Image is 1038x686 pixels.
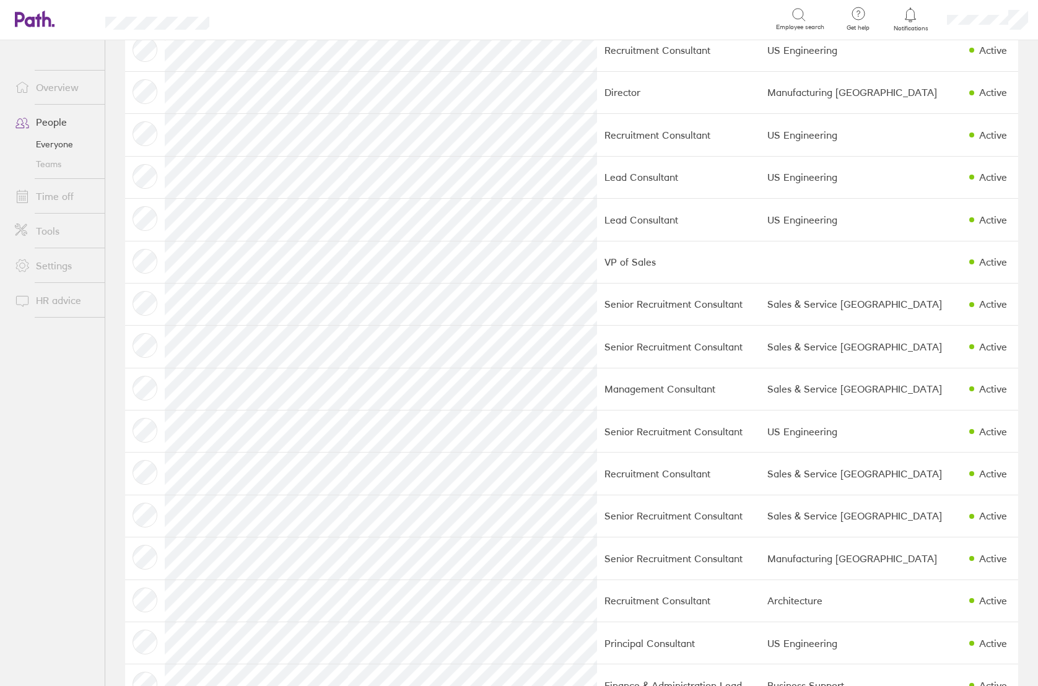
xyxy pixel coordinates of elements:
div: Search [243,13,274,24]
div: Active [979,129,1007,141]
td: US Engineering [760,622,962,664]
td: VP of Sales [597,241,760,283]
td: Senior Recruitment Consultant [597,410,760,453]
td: Director [597,71,760,113]
td: Manufacturing [GEOGRAPHIC_DATA] [760,537,962,580]
td: Recruitment Consultant [597,29,760,71]
div: Active [979,510,1007,521]
a: Teams [5,154,105,174]
td: Recruitment Consultant [597,453,760,495]
td: US Engineering [760,410,962,453]
td: Recruitment Consultant [597,580,760,622]
div: Active [979,383,1007,394]
div: Active [979,426,1007,437]
span: Employee search [776,24,824,31]
td: US Engineering [760,156,962,198]
td: US Engineering [760,114,962,156]
td: Lead Consultant [597,156,760,198]
span: Notifications [891,25,931,32]
td: Sales & Service [GEOGRAPHIC_DATA] [760,368,962,410]
td: US Engineering [760,199,962,241]
td: Lead Consultant [597,199,760,241]
div: Active [979,256,1007,267]
td: US Engineering [760,29,962,71]
td: Management Consultant [597,368,760,410]
td: Sales & Service [GEOGRAPHIC_DATA] [760,326,962,368]
a: Everyone [5,134,105,154]
td: Senior Recruitment Consultant [597,283,760,325]
a: Settings [5,253,105,278]
a: Tools [5,219,105,243]
div: Active [979,341,1007,352]
td: Sales & Service [GEOGRAPHIC_DATA] [760,283,962,325]
a: Time off [5,184,105,209]
div: Active [979,298,1007,310]
td: Senior Recruitment Consultant [597,326,760,368]
div: Active [979,468,1007,479]
td: Manufacturing [GEOGRAPHIC_DATA] [760,71,962,113]
a: People [5,110,105,134]
td: Senior Recruitment Consultant [597,495,760,537]
a: HR advice [5,288,105,313]
a: Overview [5,75,105,100]
td: Sales & Service [GEOGRAPHIC_DATA] [760,495,962,537]
td: Recruitment Consultant [597,114,760,156]
div: Active [979,171,1007,183]
div: Active [979,638,1007,649]
div: Active [979,214,1007,225]
td: Principal Consultant [597,622,760,664]
div: Active [979,87,1007,98]
td: Sales & Service [GEOGRAPHIC_DATA] [760,453,962,495]
td: Architecture [760,580,962,622]
div: Active [979,553,1007,564]
div: Active [979,595,1007,606]
div: Active [979,45,1007,56]
a: Notifications [891,6,931,32]
td: Senior Recruitment Consultant [597,537,760,580]
span: Get help [838,24,878,32]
